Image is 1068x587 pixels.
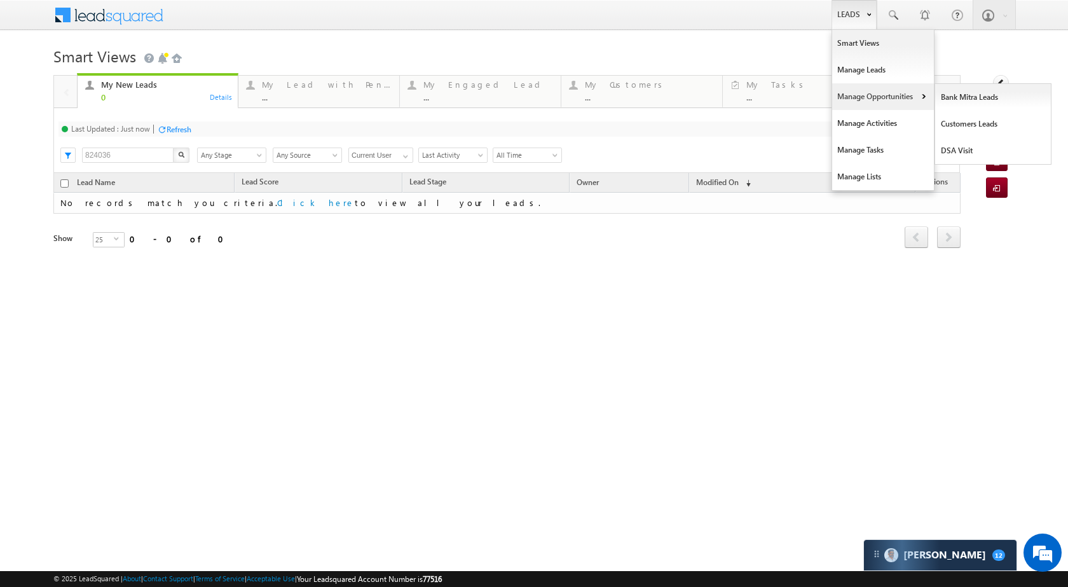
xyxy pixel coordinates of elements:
[937,226,961,248] span: next
[905,226,928,248] span: prev
[832,83,934,110] a: Manage Opportunities
[399,76,561,107] a: My Engaged Lead...
[832,57,934,83] a: Manage Leads
[235,175,285,191] a: Lead Score
[585,92,715,102] div: ...
[905,228,928,248] a: prev
[101,92,231,102] div: 0
[493,149,558,161] span: All Time
[242,177,278,186] span: Lead Score
[690,175,757,191] a: Modified On (sorted descending)
[561,76,723,107] a: My Customers...
[585,79,715,90] div: My Customers
[178,151,184,158] img: Search
[195,574,245,583] a: Terms of Service
[746,79,875,90] div: My Tasks
[101,79,231,90] div: My New Leads
[403,175,453,191] a: Lead Stage
[66,67,214,83] div: Chat with us now
[741,178,751,188] span: (sorted descending)
[396,148,412,161] a: Show All Items
[935,111,1051,137] a: Customers Leads
[493,148,562,163] a: All Time
[238,76,400,107] a: My Lead with Pending Tasks...
[71,124,150,134] div: Last Updated : Just now
[82,148,174,163] input: Search Leads
[273,149,338,161] span: Any Source
[123,574,141,583] a: About
[903,549,986,561] span: Carter
[197,148,266,163] a: Any Stage
[114,236,124,242] span: select
[77,73,239,109] a: My New Leads0Details
[884,548,898,562] img: Carter
[872,549,882,559] img: carter-drag
[992,549,1005,561] span: 12
[348,147,412,163] div: Owner Filter
[209,91,233,102] div: Details
[577,177,599,187] span: Owner
[262,92,392,102] div: ...
[197,147,266,163] div: Lead Stage Filter
[277,197,355,208] a: Click here
[273,148,342,163] a: Any Source
[722,76,884,107] a: My Tasks...
[935,84,1051,111] a: Bank Mitra Leads
[53,233,83,244] div: Show
[53,573,442,585] span: © 2025 LeadSquared | | | | |
[53,46,136,66] span: Smart Views
[53,193,961,214] td: No records match you criteria. to view all your leads.
[247,574,295,583] a: Acceptable Use
[423,79,553,90] div: My Engaged Lead
[173,392,231,409] em: Start Chat
[93,233,114,247] span: 25
[143,574,193,583] a: Contact Support
[419,149,483,161] span: Last Activity
[60,179,69,188] input: Check all records
[832,137,934,163] a: Manage Tasks
[262,79,392,90] div: My Lead with Pending Tasks
[273,147,342,163] div: Lead Source Filter
[423,92,553,102] div: ...
[832,30,934,57] a: Smart Views
[863,539,1017,571] div: carter-dragCarter[PERSON_NAME]12
[423,574,442,584] span: 77516
[409,177,446,186] span: Lead Stage
[167,125,191,134] div: Refresh
[746,92,875,102] div: ...
[916,175,954,191] span: Actions
[22,67,53,83] img: d_60004797649_company_0_60004797649
[832,163,934,190] a: Manage Lists
[198,149,262,161] span: Any Stage
[418,148,488,163] a: Last Activity
[935,137,1051,164] a: DSA Visit
[937,228,961,248] a: next
[696,177,739,187] span: Modified On
[130,231,231,246] div: 0 - 0 of 0
[209,6,239,37] div: Minimize live chat window
[297,574,442,584] span: Your Leadsquared Account Number is
[832,110,934,137] a: Manage Activities
[348,148,413,163] input: Type to Search
[71,176,121,192] a: Lead Name
[17,118,232,381] textarea: Type your message and hit 'Enter'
